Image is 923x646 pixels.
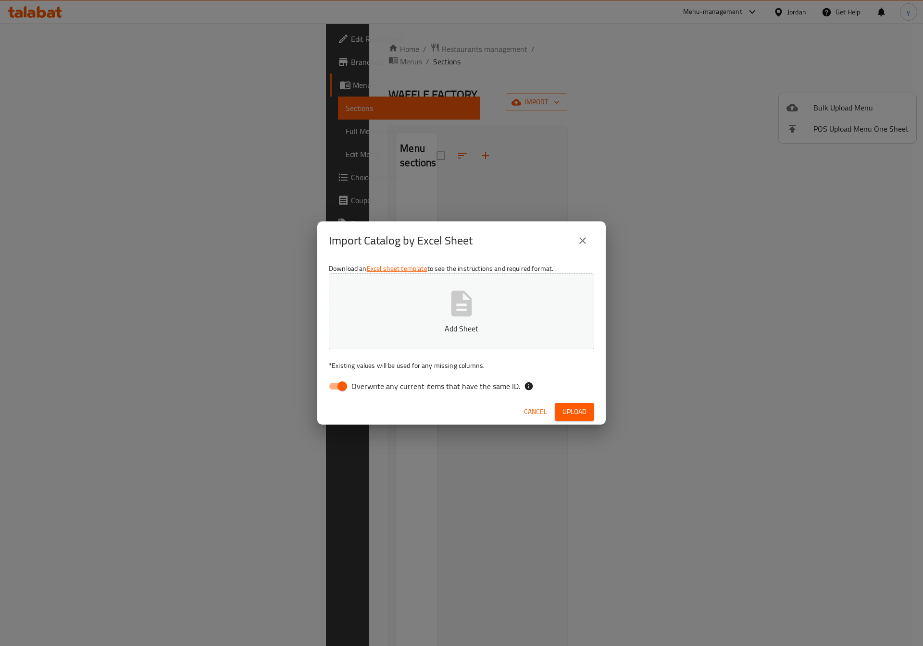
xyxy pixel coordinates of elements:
[344,323,579,334] p: Add Sheet
[329,273,594,349] button: Add Sheet
[555,403,594,421] button: Upload
[524,406,547,418] span: Cancel
[317,260,606,399] div: Download an to see the instructions and required format.
[367,262,427,275] a: Excel sheet template
[524,381,534,391] svg: If the overwrite option isn't selected, then the items that match an existing ID will be ignored ...
[562,406,586,418] span: Upload
[351,380,520,392] span: Overwrite any current items that have the same ID.
[520,403,551,421] button: Cancel
[329,233,473,248] h2: Import Catalog by Excel Sheet
[329,361,594,370] p: Existing values will be used for any missing columns.
[571,229,594,252] button: close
